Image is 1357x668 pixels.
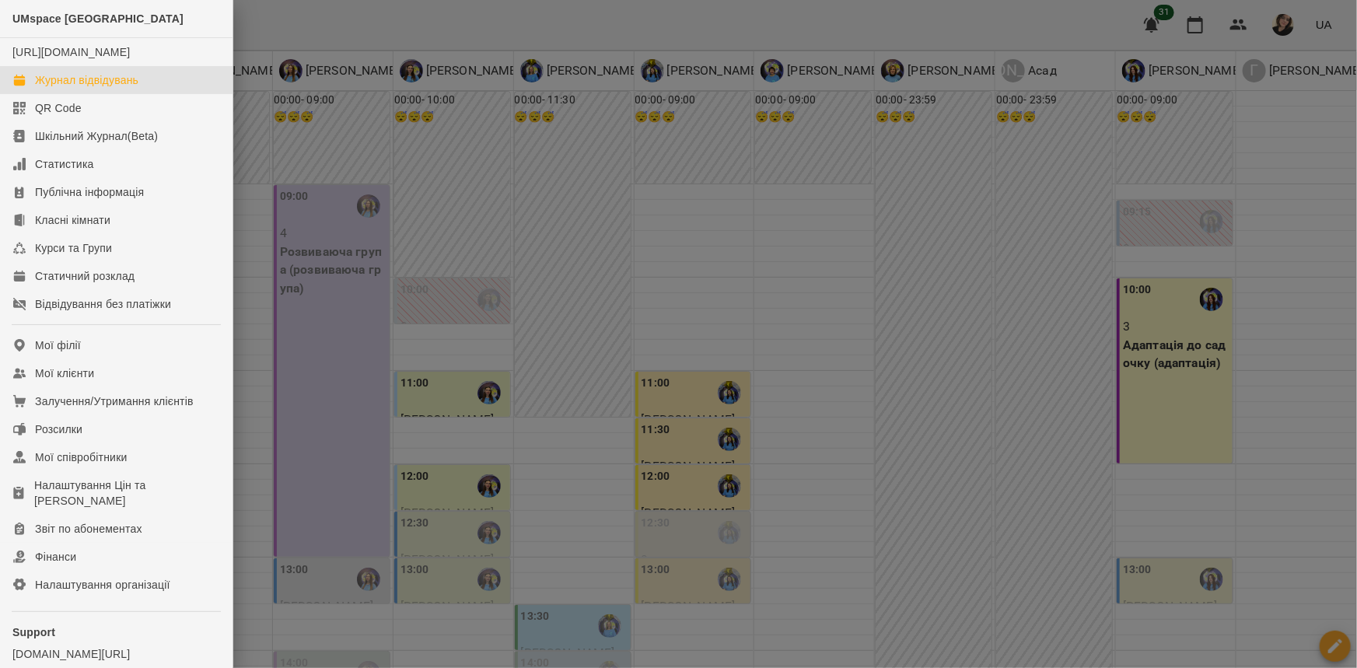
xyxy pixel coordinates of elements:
div: Статичний розклад [35,268,135,284]
div: Статистика [35,156,94,172]
div: Шкільний Журнал(Beta) [35,128,158,144]
div: Залучення/Утримання клієнтів [35,393,194,409]
span: UMspace [GEOGRAPHIC_DATA] [12,12,184,25]
div: Розсилки [35,421,82,437]
div: Мої клієнти [35,365,94,381]
div: Фінанси [35,549,76,565]
div: Курси та Групи [35,240,112,256]
div: Звіт по абонементах [35,521,142,537]
a: [DOMAIN_NAME][URL] [12,646,220,662]
div: Налаштування організації [35,577,170,593]
div: Журнал відвідувань [35,72,138,88]
a: [URL][DOMAIN_NAME] [12,46,130,58]
div: Налаштування Цін та [PERSON_NAME] [34,477,220,509]
div: Мої співробітники [35,449,128,465]
p: Support [12,624,220,640]
div: Публічна інформація [35,184,144,200]
div: Мої філії [35,337,81,353]
div: QR Code [35,100,82,116]
div: Класні кімнати [35,212,110,228]
div: Відвідування без платіжки [35,296,171,312]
